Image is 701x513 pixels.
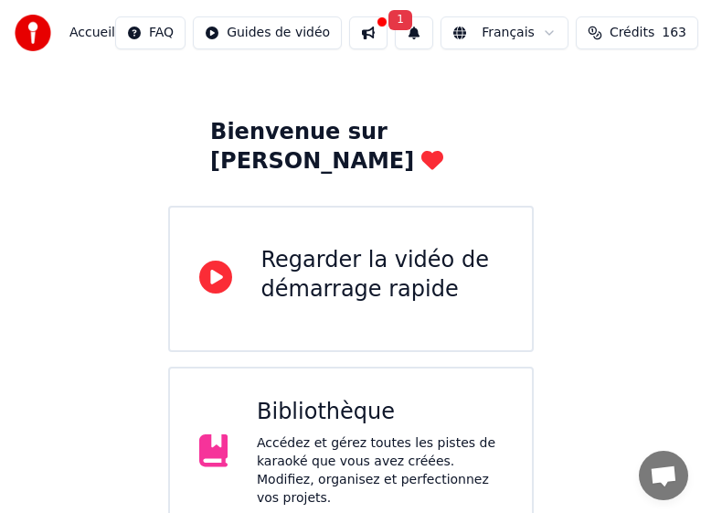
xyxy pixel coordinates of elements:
div: Bibliothèque [257,398,503,427]
div: Regarder la vidéo de démarrage rapide [261,246,503,305]
div: Accédez et gérez toutes les pistes de karaoké que vous avez créées. Modifiez, organisez et perfec... [257,434,503,508]
span: Accueil [69,24,115,42]
img: youka [15,15,51,51]
a: Ouvrir le chat [639,451,688,500]
nav: breadcrumb [69,24,115,42]
span: 1 [388,10,412,30]
button: Crédits163 [576,16,698,49]
button: 1 [395,16,433,49]
button: FAQ [115,16,186,49]
button: Guides de vidéo [193,16,342,49]
span: 163 [662,24,686,42]
div: Bienvenue sur [PERSON_NAME] [210,118,491,176]
span: Crédits [610,24,654,42]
